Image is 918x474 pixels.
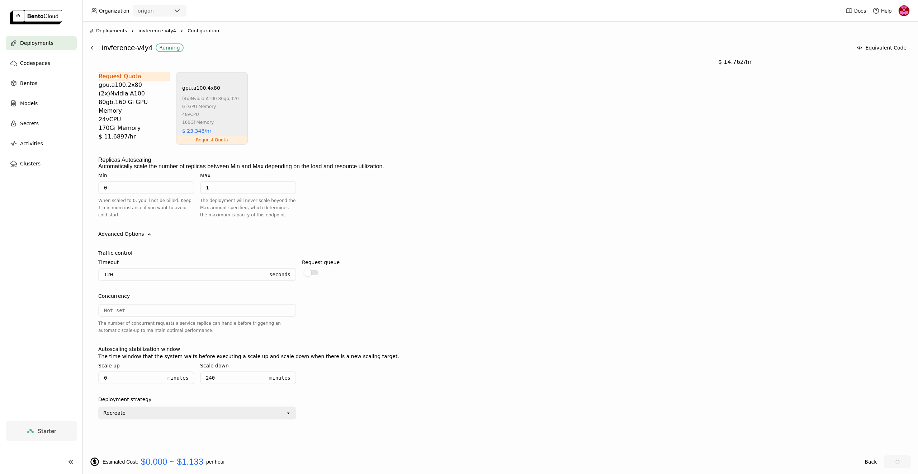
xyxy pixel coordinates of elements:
span: Activities [20,139,43,148]
span: nvidia a100 80gb [99,90,145,105]
div: Request Quotagpu.a100.4x80(4x)nvidia a100 80gb,320 Gi GPU Memory48vCPU160Gi Memory$ 23.348/hr [176,72,248,145]
div: $ 23.348/hr [182,127,212,135]
div: Recreate [103,409,126,417]
div: Automatically scale the number of replicas between Min and Max depending on the load and resource... [98,163,902,170]
div: Request Quota [176,136,247,144]
span: Docs [854,8,866,14]
div: Request queue [302,259,340,265]
div: Autoscaling stabilization window [98,346,180,353]
span: Codespaces [20,59,50,67]
span: Deployments [96,27,127,34]
a: Codespaces [6,56,77,70]
div: Deployment strategy [98,396,151,403]
div: The deployment will never scale beyond the Max amount specified, which determines the maximum cap... [200,197,296,219]
input: Not set [99,305,295,316]
div: gpu.a100.2x80 [99,81,170,89]
div: Timeout [98,259,119,265]
div: Concurrency [98,292,130,300]
div: 170Gi Memory [99,124,170,132]
div: (4x) , 320 Gi GPU Memory [182,95,244,111]
span: Bentos [20,79,37,88]
div: Seconds [264,269,290,280]
span: Starter [38,427,56,435]
img: Bento ML [899,5,909,16]
button: Back [860,455,881,468]
span: invference-v4y4 [138,27,176,34]
div: Help [872,7,892,14]
div: Traffic control [98,249,132,257]
span: Models [20,99,38,108]
div: gpu.a100.4x80 [182,84,220,92]
div: 48 vCPU [182,111,244,118]
svg: open [285,410,291,416]
svg: Right [130,28,136,34]
div: Scale up [98,363,120,369]
div: (2x) , 160 Gi GPU Memory [99,89,170,115]
div: Running [159,45,180,51]
div: $ 14.762/hr [718,58,790,66]
a: Models [6,96,77,111]
a: Clusters [6,156,77,171]
a: Docs [846,7,866,14]
span: Organization [99,8,129,14]
img: logo [10,10,62,24]
div: Scale down [200,363,229,369]
div: 24 vCPU [99,115,170,124]
nav: Breadcrumbs navigation [90,27,911,34]
div: invference-v4y4 [102,41,849,55]
div: $ 11.6897/hr [99,132,170,141]
div: Deployments [90,27,127,34]
div: 160Gi Memory [182,118,244,126]
span: Clusters [20,159,41,168]
div: Advanced Options [98,230,144,238]
div: When scaled to 0, you'll not be billed. Keep 1 minimum instance if you want to avoid cold start [98,197,194,219]
button: loading Update [884,455,911,468]
span: Deployments [20,39,53,47]
div: Request Quota [99,72,170,81]
div: Estimated Cost: per hour [90,457,857,467]
span: Help [881,8,892,14]
a: Secrets [6,116,77,131]
svg: Down [146,231,153,238]
div: Request Quotagpu.a100.2x80(2x)nvidia a100 80gb,160 Gi GPU Memory24vCPU170Gi Memory$ 11.6897/hr [99,72,170,145]
button: Equivalent Code [852,41,911,54]
span: Configuration [188,27,219,34]
span: nvidia a100 80gb [191,96,229,101]
a: Activities [6,136,77,151]
a: Bentos [6,76,77,90]
div: Min [98,173,107,178]
div: Replicas Autoscaling [98,157,151,163]
div: The number of concurrent requests a service replica can handle before triggering an automatic sca... [98,320,296,334]
div: Minutes [162,372,189,384]
svg: Right [179,28,185,34]
div: origon [138,7,154,14]
div: The time window that the system waits before executing a scale up and scale down when there is a ... [98,353,902,360]
span: Secrets [20,119,39,128]
div: Minutes [264,372,290,384]
a: Starter [6,421,77,441]
a: Deployments [6,36,77,50]
div: Max [200,173,210,178]
div: Advanced Options [98,230,902,238]
span: $0.000 ~ $1.133 [141,457,203,467]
